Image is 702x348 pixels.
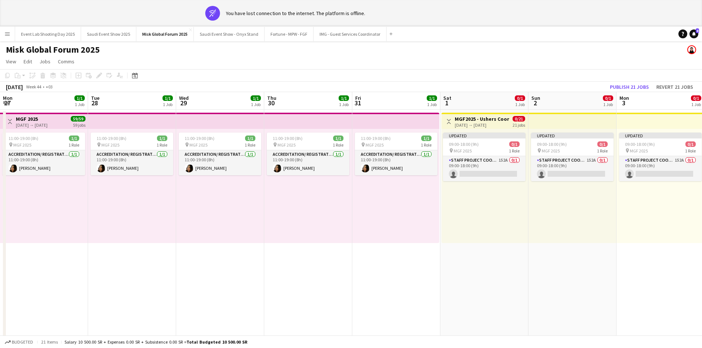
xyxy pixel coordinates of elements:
[355,133,437,175] app-job-card: 11:00-19:00 (8h)1/1 MGF 20251 RoleAccreditation/ Registration / Ticketing1/111:00-19:00 (8h)[PERS...
[427,95,437,101] span: 1/1
[333,142,343,148] span: 1 Role
[531,133,614,181] app-job-card: Updated09:00-18:00 (9h)0/1 MGF 20251 RoleStaff Project Coordinator152A0/109:00-18:00 (9h)
[251,95,261,101] span: 1/1
[691,102,701,107] div: 1 Job
[226,10,365,17] div: You have lost connection to the internet. The platform is offline.
[542,148,560,154] span: MGF 2025
[73,122,85,128] div: 59 jobs
[8,136,38,141] span: 11:00-19:00 (8h)
[41,339,58,345] span: 21 items
[179,133,261,175] app-job-card: 11:00-19:00 (8h)1/1 MGF 20251 RoleAccreditation/ Registration / Ticketing1/111:00-19:00 (8h)[PERS...
[531,133,614,138] div: Updated
[685,148,696,154] span: 1 Role
[531,156,614,181] app-card-role: Staff Project Coordinator152A0/109:00-18:00 (9h)
[6,83,23,91] div: [DATE]
[597,141,608,147] span: 0/1
[157,136,167,141] span: 1/1
[630,148,648,154] span: MGF 2025
[427,102,437,107] div: 1 Job
[619,133,702,138] div: Updated
[97,136,126,141] span: 11:00-19:00 (8h)
[179,150,261,175] app-card-role: Accreditation/ Registration / Ticketing1/111:00-19:00 (8h)[PERSON_NAME]
[689,29,698,38] a: 8
[443,133,525,138] div: Updated
[509,148,520,154] span: 1 Role
[16,116,48,122] h3: MGF 2025
[251,102,261,107] div: 1 Job
[531,95,540,101] span: Sun
[39,58,50,65] span: Jobs
[355,150,437,175] app-card-role: Accreditation/ Registration / Ticketing1/111:00-19:00 (8h)[PERSON_NAME]
[36,57,53,66] a: Jobs
[685,141,696,147] span: 0/1
[21,57,35,66] a: Edit
[314,27,387,41] button: IMG - Guest Services Coordinator
[91,95,99,101] span: Tue
[266,99,276,107] span: 30
[3,150,85,175] app-card-role: Accreditation/ Registration / Ticketing1/111:00-19:00 (8h)[PERSON_NAME]
[509,141,520,147] span: 0/1
[101,142,119,148] span: MGF 2025
[69,136,79,141] span: 1/1
[696,28,699,33] span: 8
[277,142,296,148] span: MGF 2025
[443,95,451,101] span: Sat
[618,99,629,107] span: 3
[619,95,629,101] span: Mon
[355,95,361,101] span: Fri
[15,27,81,41] button: Event Lab Shooting Day 2025
[91,133,173,175] app-job-card: 11:00-19:00 (8h)1/1 MGF 20251 RoleAccreditation/ Registration / Ticketing1/111:00-19:00 (8h)[PERS...
[157,142,167,148] span: 1 Role
[245,136,255,141] span: 1/1
[603,95,613,101] span: 0/1
[91,150,173,175] app-card-role: Accreditation/ Registration / Ticketing1/111:00-19:00 (8h)[PERSON_NAME]
[421,142,432,148] span: 1 Role
[442,99,451,107] span: 1
[24,58,32,65] span: Edit
[2,99,13,107] span: 27
[619,133,702,181] app-job-card: Updated09:00-18:00 (9h)0/1 MGF 20251 RoleStaff Project Coordinator152A0/109:00-18:00 (9h)
[189,142,207,148] span: MGF 2025
[366,142,384,148] span: MGF 2025
[443,156,525,181] app-card-role: Staff Project Coordinator152A0/109:00-18:00 (9h)
[607,82,652,92] button: Publish 21 jobs
[513,116,525,122] span: 0/21
[603,102,613,107] div: 1 Job
[3,95,13,101] span: Mon
[6,58,16,65] span: View
[455,122,510,128] div: [DATE] → [DATE]
[530,99,540,107] span: 2
[185,136,214,141] span: 11:00-19:00 (8h)
[333,136,343,141] span: 1/1
[619,156,702,181] app-card-role: Staff Project Coordinator152A0/109:00-18:00 (9h)
[267,133,349,175] app-job-card: 11:00-19:00 (8h)1/1 MGF 20251 RoleAccreditation/ Registration / Ticketing1/111:00-19:00 (8h)[PERS...
[3,133,85,175] app-job-card: 11:00-19:00 (8h)1/1 MGF 20251 RoleAccreditation/ Registration / Ticketing1/111:00-19:00 (8h)[PERS...
[625,141,655,147] span: 09:00-18:00 (9h)
[6,44,100,55] h1: Misk Global Forum 2025
[163,102,172,107] div: 1 Job
[273,136,303,141] span: 11:00-19:00 (8h)
[16,122,48,128] div: [DATE] → [DATE]
[515,102,525,107] div: 1 Job
[46,84,53,89] div: +03
[515,95,525,101] span: 0/1
[443,133,525,181] div: Updated09:00-18:00 (9h)0/1 MGF 20251 RoleStaff Project Coordinator152A0/109:00-18:00 (9h)
[455,116,510,122] h3: MGF2025 - Ushers Coordinator
[339,95,349,101] span: 1/1
[136,27,194,41] button: Misk Global Forum 2025
[537,141,567,147] span: 09:00-18:00 (9h)
[194,27,265,41] button: Saudi Event Show - Onyx Stand
[58,58,74,65] span: Comms
[454,148,472,154] span: MGF 2025
[361,136,391,141] span: 11:00-19:00 (8h)
[597,148,608,154] span: 1 Role
[74,95,85,101] span: 1/1
[186,339,247,345] span: Total Budgeted 10 500.00 SR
